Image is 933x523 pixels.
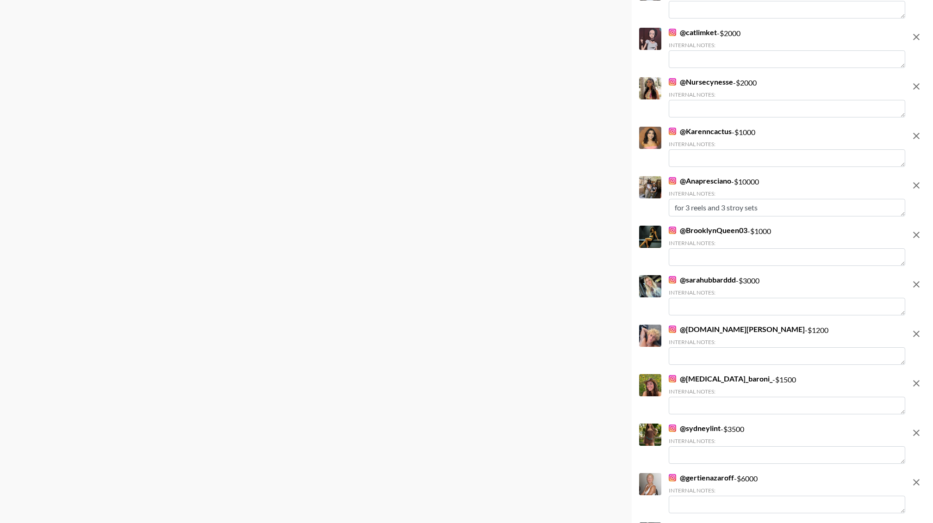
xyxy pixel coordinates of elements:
div: - $ 1000 [669,226,905,266]
div: - $ 6000 [669,473,905,513]
a: @Nursecynesse [669,77,733,86]
div: Internal Notes: [669,487,905,494]
button: remove [907,127,926,145]
button: remove [907,226,926,244]
img: Instagram [669,326,676,333]
div: Internal Notes: [669,141,905,148]
a: @gertienazaroff [669,473,734,482]
div: - $ 1500 [669,374,905,414]
img: Instagram [669,227,676,234]
div: Internal Notes: [669,338,905,345]
img: Instagram [669,425,676,432]
img: Instagram [669,29,676,36]
div: - $ 1200 [669,325,905,365]
a: @[DOMAIN_NAME][PERSON_NAME] [669,325,805,334]
div: Internal Notes: [669,91,905,98]
div: Internal Notes: [669,240,905,246]
button: remove [907,325,926,343]
div: Internal Notes: [669,388,905,395]
button: remove [907,374,926,393]
a: @sarahubbarddd [669,275,736,284]
img: Instagram [669,375,676,382]
div: - $ 2000 [669,28,905,68]
button: remove [907,28,926,46]
div: - $ 10000 [669,176,905,216]
button: remove [907,176,926,195]
a: @sydneylint [669,424,721,433]
a: @Karenncactus [669,127,732,136]
textarea: for 3 reels and 3 stroy sets [669,199,905,216]
img: Instagram [669,276,676,283]
a: @[MEDICAL_DATA]_baroni_ [669,374,772,383]
a: @BrooklynQueen03 [669,226,747,235]
div: - $ 2000 [669,77,905,117]
button: remove [907,77,926,96]
div: - $ 1000 [669,127,905,167]
button: remove [907,473,926,492]
img: Instagram [669,474,676,481]
div: Internal Notes: [669,289,905,296]
div: - $ 3000 [669,275,905,315]
a: @catlimket [669,28,717,37]
button: remove [907,275,926,294]
a: @Anapresciano [669,176,731,185]
img: Instagram [669,78,676,86]
img: Instagram [669,177,676,185]
div: Internal Notes: [669,437,905,444]
button: remove [907,424,926,442]
div: - $ 3500 [669,424,905,464]
div: Internal Notes: [669,190,905,197]
img: Instagram [669,128,676,135]
div: Internal Notes: [669,42,905,49]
